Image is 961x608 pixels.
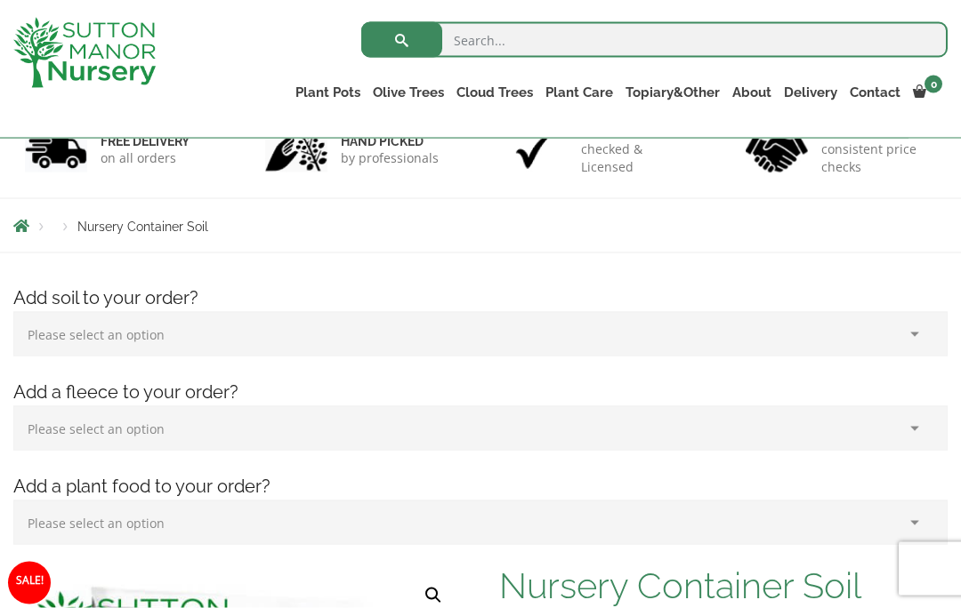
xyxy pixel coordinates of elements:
[25,127,87,172] img: 1.jpg
[289,80,367,105] a: Plant Pots
[77,220,208,234] span: Nursery Container Soil
[367,80,450,105] a: Olive Trees
[13,18,156,88] img: logo
[265,127,327,172] img: 2.jpg
[821,140,936,176] p: consistent price checks
[361,22,948,58] input: Search...
[746,123,808,177] img: 4.jpg
[341,149,439,167] p: by professionals
[619,80,726,105] a: Topiary&Other
[925,76,942,93] span: 0
[778,80,844,105] a: Delivery
[341,133,439,149] h6: hand picked
[726,80,778,105] a: About
[499,567,948,604] h1: Nursery Container Soil
[505,127,568,172] img: 3.jpg
[539,80,619,105] a: Plant Care
[581,140,696,176] p: checked & Licensed
[101,133,190,149] h6: FREE DELIVERY
[450,80,539,105] a: Cloud Trees
[13,219,948,233] nav: Breadcrumbs
[907,80,948,105] a: 0
[844,80,907,105] a: Contact
[101,149,190,167] p: on all orders
[8,562,51,604] span: Sale!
